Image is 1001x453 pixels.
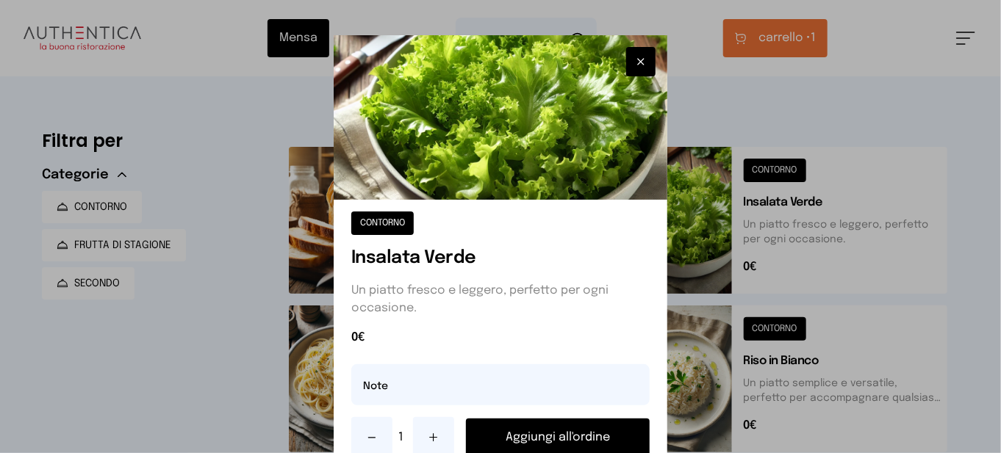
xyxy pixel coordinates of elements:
[351,282,650,317] p: Un piatto fresco e leggero, perfetto per ogni occasione.
[398,429,407,446] span: 1
[351,211,414,235] button: CONTORNO
[334,35,667,200] img: Insalata Verde
[351,247,650,270] h1: Insalata Verde
[351,329,650,347] span: 0€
